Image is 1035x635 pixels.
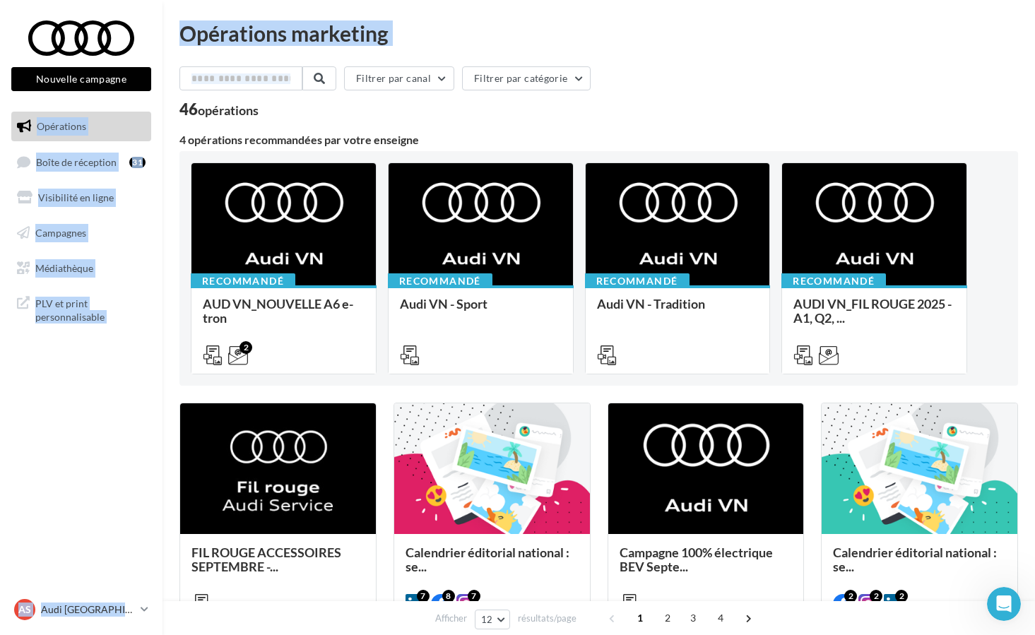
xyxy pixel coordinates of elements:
span: 1 [629,607,651,629]
div: 2 [844,590,857,603]
span: 3 [682,607,704,629]
div: 4 opérations recommandées par votre enseigne [179,134,1018,146]
span: AS [18,603,31,617]
a: PLV et print personnalisable [8,288,154,330]
button: Filtrer par canal [344,66,454,90]
span: 4 [709,607,732,629]
span: 12 [481,614,493,625]
span: Campagne 100% électrique BEV Septe... [620,545,773,574]
div: opérations [198,104,259,117]
a: Visibilité en ligne [8,183,154,213]
button: Filtrer par catégorie [462,66,591,90]
a: Boîte de réception31 [8,147,154,177]
span: Afficher [435,612,467,625]
a: AS Audi [GEOGRAPHIC_DATA] [11,596,151,623]
span: Visibilité en ligne [38,191,114,203]
div: Recommandé [191,273,295,289]
p: Audi [GEOGRAPHIC_DATA] [41,603,135,617]
div: Opérations marketing [179,23,1018,44]
span: Calendrier éditorial national : se... [833,545,997,574]
div: 2 [870,590,882,603]
div: 2 [895,590,908,603]
span: Calendrier éditorial national : se... [406,545,569,574]
span: résultats/page [518,612,576,625]
div: 7 [468,590,480,603]
span: 2 [656,607,679,629]
div: 7 [417,590,430,603]
span: Médiathèque [35,261,93,273]
span: AUDI VN_FIL ROUGE 2025 - A1, Q2, ... [793,296,952,326]
div: 46 [179,102,259,117]
span: Audi VN - Tradition [597,296,705,311]
div: Recommandé [585,273,690,289]
a: Médiathèque [8,254,154,283]
button: 12 [475,610,511,629]
span: Audi VN - Sport [400,296,487,311]
iframe: Intercom live chat [987,587,1021,621]
div: Recommandé [781,273,886,289]
button: Nouvelle campagne [11,67,151,91]
span: FIL ROUGE ACCESSOIRES SEPTEMBRE -... [191,545,341,574]
div: 31 [129,157,146,168]
span: Campagnes [35,227,86,239]
span: PLV et print personnalisable [35,294,146,324]
a: Campagnes [8,218,154,248]
a: Opérations [8,112,154,141]
span: Opérations [37,120,86,132]
div: Recommandé [388,273,492,289]
span: Boîte de réception [36,155,117,167]
div: 2 [239,341,252,354]
span: AUD VN_NOUVELLE A6 e-tron [203,296,353,326]
div: 8 [442,590,455,603]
